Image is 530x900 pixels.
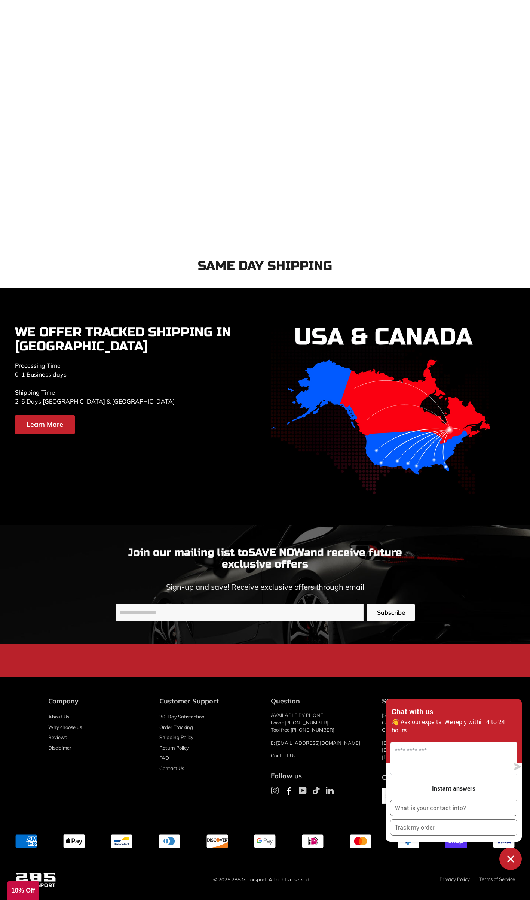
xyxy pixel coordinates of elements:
[158,834,181,848] img: diners_club
[383,699,524,870] inbox-online-store-chat: Shopify online store chat
[439,876,470,882] a: Privacy Policy
[271,752,295,758] a: Contact Us
[110,834,133,848] img: bancontact
[159,732,193,743] a: Shipping Policy
[15,259,515,273] h2: Same Day Shipping
[159,763,184,774] a: Contact Us
[48,743,71,753] a: Disclaimer
[206,834,229,848] img: discover
[367,604,415,621] button: Subscribe
[271,712,371,734] p: AVAILABLE BY PHONE Local: [PHONE_NUMBER] Tool free [PHONE_NUMBER]
[48,722,82,733] a: Why choose us
[382,739,482,761] p: [DATE]-[DATE]: 8:30am - 7pm [DATE]: 8:30am - 7pm [DATE]: 8:30am - 7pm
[271,696,371,706] div: Question
[159,743,189,753] a: Return Policy
[254,834,276,848] img: google_pay
[248,546,304,559] strong: SAVE NOW
[382,727,410,733] a: Google MAP
[15,834,37,848] img: american_express
[479,876,515,882] a: Terms of Service
[271,739,371,747] p: E: [EMAIL_ADDRESS][DOMAIN_NAME]
[48,712,69,722] a: About Us
[382,696,482,706] div: Store Location
[48,696,148,706] div: Company
[15,415,75,434] a: Learn More
[159,753,169,763] a: FAQ
[159,712,205,722] a: 30-Day Satisfaction
[382,712,482,734] p: [STREET_ADDRESS][PERSON_NAME], Candiac, QC J5R 6X2
[15,361,260,406] p: Processing Time 0-1 Business days Shipping Time 2-5 Days [GEOGRAPHIC_DATA] & [GEOGRAPHIC_DATA]
[213,875,317,884] span: © 2025 285 Motorsport. All rights reserved
[48,732,67,743] a: Reviews
[63,834,85,848] img: apple_pay
[7,881,39,900] div: 10% Off
[349,834,372,848] img: master
[15,871,56,889] img: 285 Motorsport
[377,608,405,617] span: Subscribe
[15,325,260,353] h3: We Offer Tracked Shipping In [GEOGRAPHIC_DATA]
[382,772,451,782] div: Currency
[116,581,415,593] p: Sign-up and save! Receive exclusive offers through email
[116,547,415,570] p: Join our mailing list to and receive future exclusive offers
[159,722,193,733] a: Order Tracking
[11,887,35,894] span: 10% Off
[301,834,324,848] img: ideal
[271,771,371,781] div: Follow us
[159,696,260,706] div: Customer Support
[382,788,451,804] button: Canada (CAD $)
